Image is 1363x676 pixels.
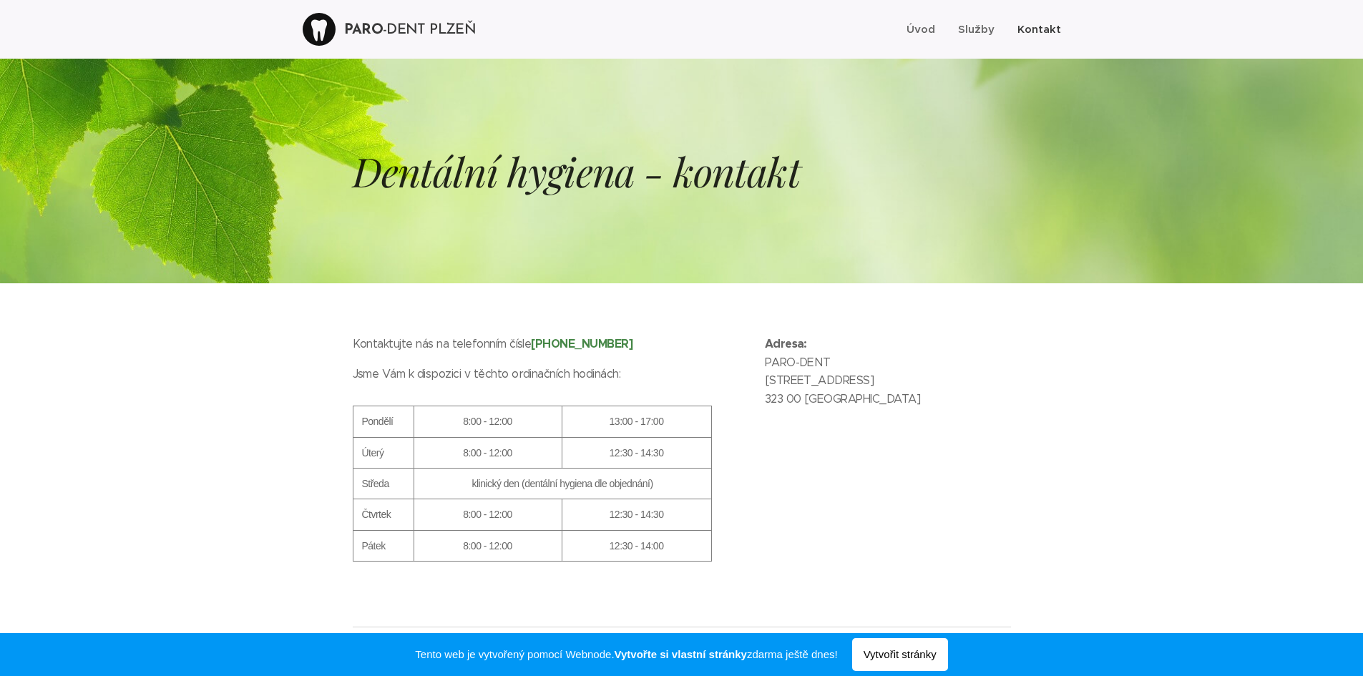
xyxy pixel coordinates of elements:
em: Dentální hygiena - kontakt [353,144,801,197]
td: 8:00 - 12:00 [414,499,562,530]
td: Úterý [353,437,414,468]
p: PARO-DENT [STREET_ADDRESS] 323 00 [GEOGRAPHIC_DATA] [765,335,1011,418]
td: 12:30 - 14:00 [562,530,711,561]
td: 12:30 - 14:30 [562,499,711,530]
span: Tento web je vytvořený pomocí Webnode. zdarma ještě dnes! [415,646,837,663]
td: Pátek [353,530,414,561]
ul: Menu [903,11,1061,47]
td: 8:00 - 12:00 [414,437,562,468]
th: 8:00 - 12:00 [414,406,562,437]
strong: Vytvořte si vlastní stránky [615,648,747,660]
strong: [PHONE_NUMBER] [531,336,632,351]
th: 13:00 - 17:00 [562,406,711,437]
span: Vytvořit stránky [852,638,948,671]
td: 8:00 - 12:00 [414,530,562,561]
span: Služby [958,22,995,36]
strong: Adresa: [765,336,807,351]
span: Úvod [907,22,935,36]
td: klinický den (dentální hygiena dle objednání) [414,468,711,499]
td: Čtvrtek [353,499,414,530]
p: Kontaktujte nás na telefonním čísle [353,335,736,365]
td: Středa [353,468,414,499]
p: Jsme Vám k dispozici v těchto ordinačních hodinách: [353,365,736,383]
span: Kontakt [1017,22,1061,36]
td: 12:30 - 14:30 [562,437,711,468]
th: Pondělí [353,406,414,437]
a: PARO-DENT PLZEŇ [303,11,479,48]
